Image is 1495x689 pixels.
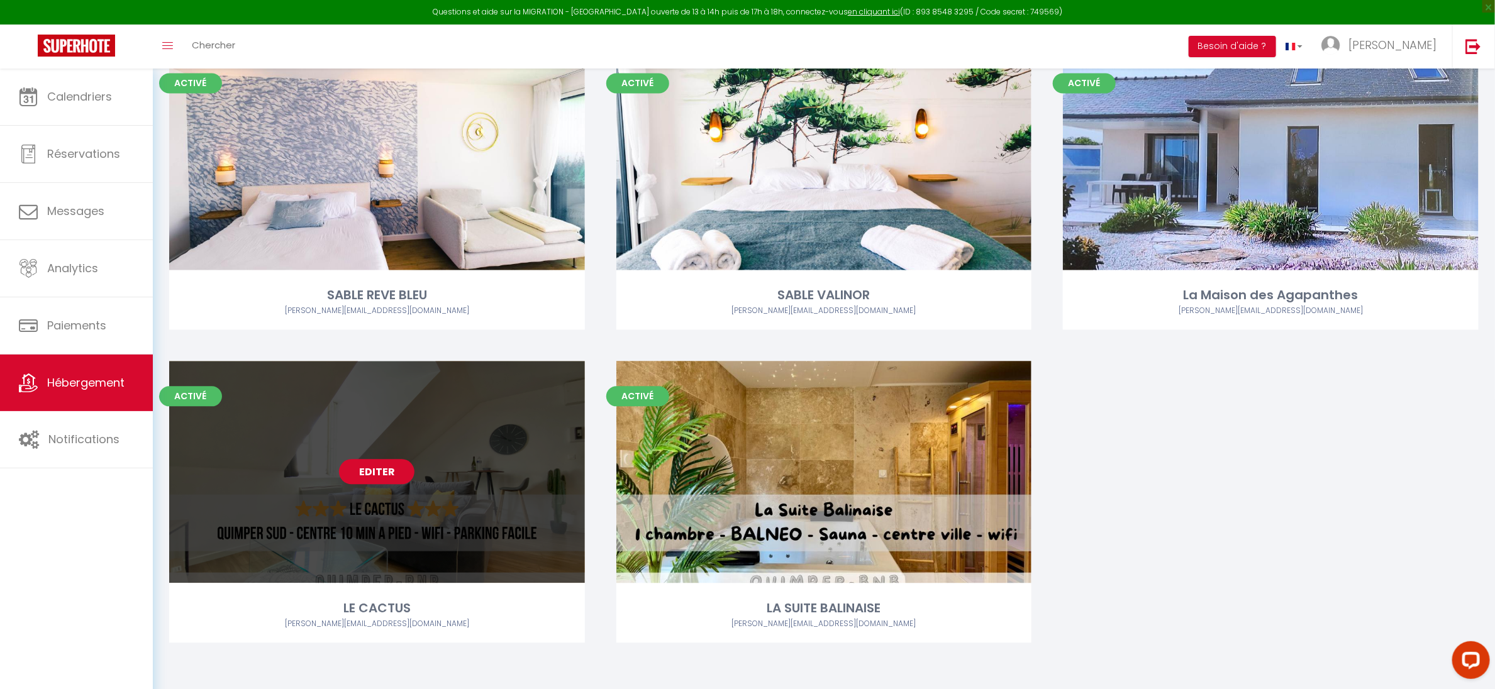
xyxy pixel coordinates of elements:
span: Hébergement [47,375,125,390]
span: Messages [47,203,104,219]
span: Activé [1053,73,1116,93]
a: Editer [786,146,862,171]
span: Activé [606,386,669,406]
span: Notifications [48,431,119,447]
span: [PERSON_NAME] [1348,37,1437,53]
div: LE CACTUS [169,598,585,618]
span: Paiements [47,317,106,333]
div: Airbnb [616,305,1032,317]
div: LA SUITE BALINAISE [616,598,1032,618]
div: Airbnb [169,618,585,630]
img: Super Booking [38,35,115,57]
a: Chercher [182,25,245,69]
button: Besoin d'aide ? [1189,36,1276,57]
a: Editer [786,459,862,484]
span: Analytics [47,260,98,276]
a: en cliquant ici [848,6,900,17]
img: ... [1321,36,1340,55]
a: Editer [339,146,414,171]
span: Chercher [192,38,235,52]
span: Activé [606,73,669,93]
div: SABLE REVE BLEU [169,285,585,305]
div: Airbnb [169,305,585,317]
div: SABLE VALINOR [616,285,1032,305]
div: Airbnb [1063,305,1479,317]
span: Activé [159,386,222,406]
img: logout [1465,38,1481,54]
span: Calendriers [47,89,112,104]
iframe: LiveChat chat widget [1442,636,1495,689]
a: ... [PERSON_NAME] [1312,25,1452,69]
a: Editer [1233,146,1309,171]
span: Réservations [47,146,120,162]
span: Activé [159,73,222,93]
div: La Maison des Agapanthes [1063,285,1479,305]
a: Editer [339,459,414,484]
div: Airbnb [616,618,1032,630]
